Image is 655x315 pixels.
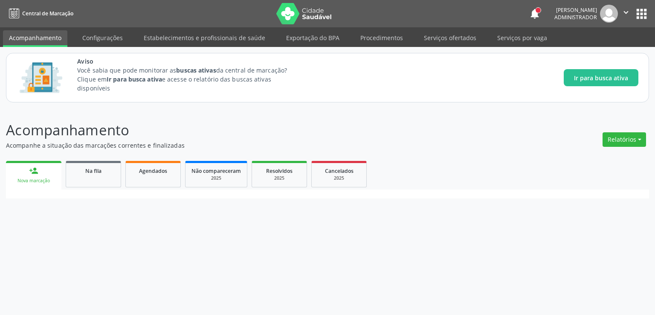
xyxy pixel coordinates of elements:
[29,166,38,175] div: person_add
[77,66,303,93] p: Você sabia que pode monitorar as da central de marcação? Clique em e acesse o relatório das busca...
[6,141,456,150] p: Acompanhe a situação das marcações correntes e finalizadas
[6,6,73,20] a: Central de Marcação
[280,30,345,45] a: Exportação do BPA
[354,30,409,45] a: Procedimentos
[564,69,638,86] button: Ir para busca ativa
[139,167,167,175] span: Agendados
[621,8,631,17] i: 
[529,8,541,20] button: notifications
[318,175,360,181] div: 2025
[325,167,354,175] span: Cancelados
[266,167,293,175] span: Resolvidos
[12,178,55,184] div: Nova marcação
[603,132,646,147] button: Relatórios
[191,175,241,181] div: 2025
[634,6,649,21] button: apps
[618,5,634,23] button: 
[191,167,241,175] span: Não compareceram
[574,73,628,82] span: Ir para busca ativa
[176,66,216,74] strong: buscas ativas
[138,30,271,45] a: Estabelecimentos e profissionais de saúde
[258,175,301,181] div: 2025
[77,57,303,66] span: Aviso
[491,30,553,45] a: Serviços por vaga
[107,75,162,83] strong: Ir para busca ativa
[418,30,482,45] a: Serviços ofertados
[85,167,101,175] span: Na fila
[17,58,65,97] img: Imagem de CalloutCard
[6,120,456,141] p: Acompanhamento
[554,6,597,14] div: [PERSON_NAME]
[3,30,67,47] a: Acompanhamento
[76,30,129,45] a: Configurações
[600,5,618,23] img: img
[554,14,597,21] span: Administrador
[22,10,73,17] span: Central de Marcação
